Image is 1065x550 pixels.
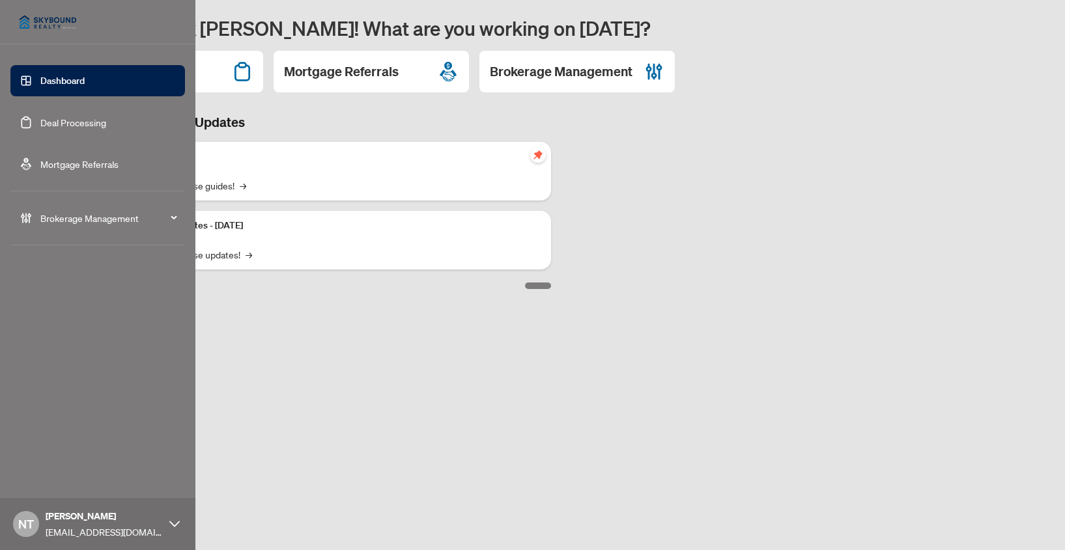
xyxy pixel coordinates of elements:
a: Deal Processing [40,117,106,128]
span: NT [18,515,34,533]
span: pushpin [530,147,546,163]
p: Self-Help [137,150,541,164]
h2: Brokerage Management [490,62,632,81]
span: → [246,247,252,262]
h2: Mortgage Referrals [284,62,399,81]
img: logo [10,7,85,38]
h1: Welcome back [PERSON_NAME]! What are you working on [DATE]? [68,16,1049,40]
a: Dashboard [40,75,85,87]
span: [EMAIL_ADDRESS][DOMAIN_NAME] [46,525,163,539]
a: Mortgage Referrals [40,158,119,170]
span: → [240,178,246,193]
span: [PERSON_NAME] [46,509,163,523]
p: Platform Updates - [DATE] [137,219,541,233]
h3: Brokerage & Industry Updates [68,113,551,131]
span: Brokerage Management [40,211,176,225]
button: Open asap [1013,504,1052,543]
